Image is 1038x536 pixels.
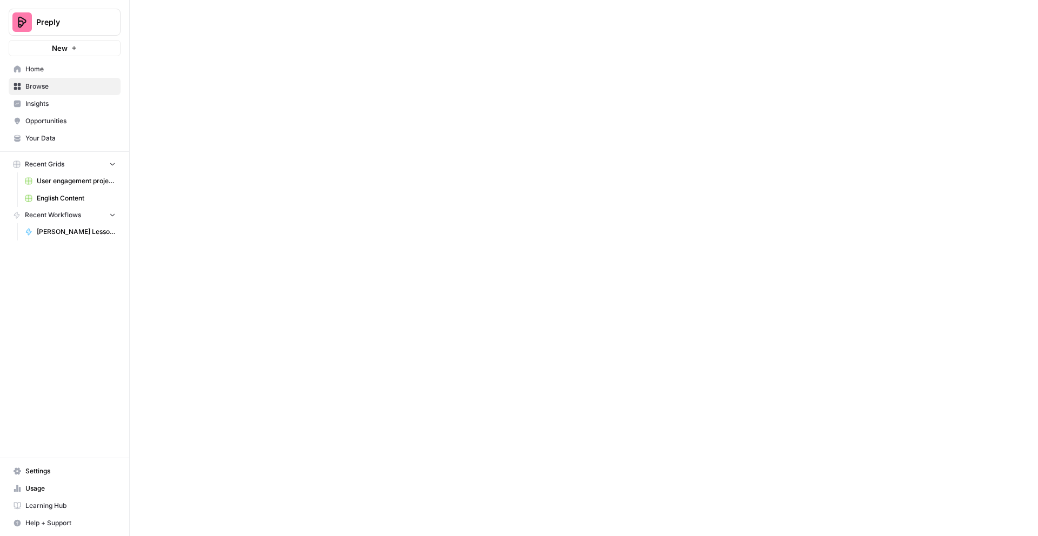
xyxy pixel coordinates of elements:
[25,99,116,109] span: Insights
[9,95,121,112] a: Insights
[25,82,116,91] span: Browse
[9,130,121,147] a: Your Data
[9,78,121,95] a: Browse
[9,9,121,36] button: Workspace: Preply
[20,190,121,207] a: English Content
[36,17,102,28] span: Preply
[9,480,121,497] a: Usage
[37,227,116,237] span: [PERSON_NAME] Lesson Insights Insertion
[25,159,64,169] span: Recent Grids
[9,112,121,130] a: Opportunities
[9,463,121,480] a: Settings
[12,12,32,32] img: Preply Logo
[20,172,121,190] a: User engagement projects
[37,176,116,186] span: User engagement projects
[25,466,116,476] span: Settings
[52,43,68,53] span: New
[37,193,116,203] span: English Content
[20,223,121,240] a: [PERSON_NAME] Lesson Insights Insertion
[9,156,121,172] button: Recent Grids
[25,210,81,220] span: Recent Workflows
[25,64,116,74] span: Home
[25,116,116,126] span: Opportunities
[25,484,116,493] span: Usage
[9,207,121,223] button: Recent Workflows
[9,61,121,78] a: Home
[25,518,116,528] span: Help + Support
[9,497,121,514] a: Learning Hub
[25,133,116,143] span: Your Data
[25,501,116,511] span: Learning Hub
[9,514,121,532] button: Help + Support
[9,40,121,56] button: New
